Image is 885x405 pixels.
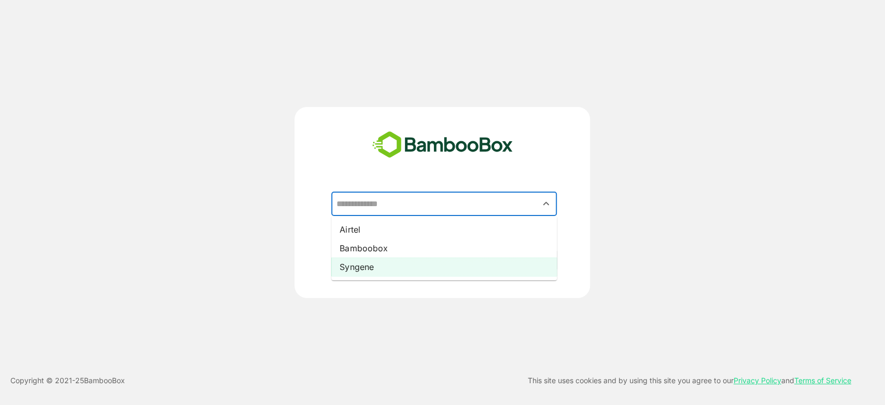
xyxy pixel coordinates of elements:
[331,239,557,258] li: Bamboobox
[331,220,557,239] li: Airtel
[10,374,125,387] p: Copyright © 2021- 25 BambooBox
[539,197,553,211] button: Close
[367,128,518,162] img: bamboobox
[734,376,781,385] a: Privacy Policy
[794,376,851,385] a: Terms of Service
[331,258,557,276] li: Syngene
[528,374,851,387] p: This site uses cookies and by using this site you agree to our and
